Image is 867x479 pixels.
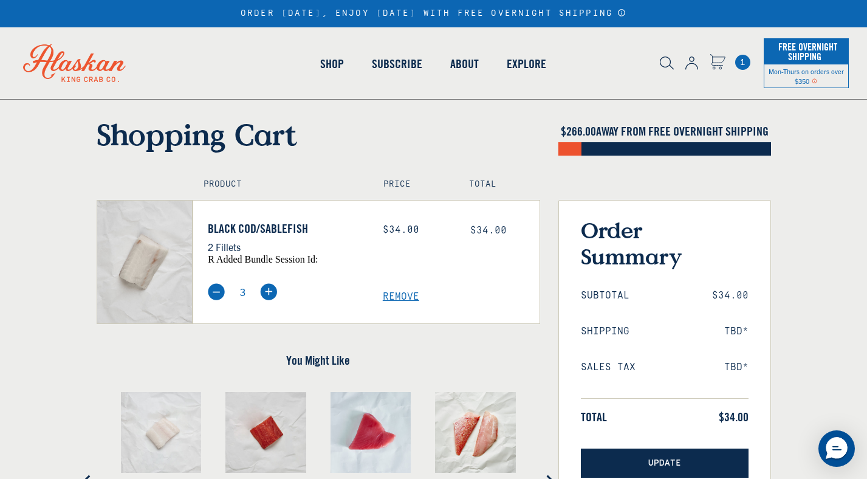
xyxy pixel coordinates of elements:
[121,392,202,473] img: Halibut
[436,29,493,98] a: About
[581,449,749,478] button: Update
[204,179,357,190] h4: Product
[306,29,358,98] a: Shop
[818,430,855,467] div: Messenger Dummy Widget
[435,392,516,473] img: Scarlet Snapper
[383,224,452,236] div: $34.00
[558,124,771,139] h4: $ AWAY FROM FREE OVERNIGHT SHIPPING
[648,458,681,469] span: Update
[769,67,844,85] span: Mon-Thurs on orders over $350
[581,217,749,269] h3: Order Summary
[6,27,143,99] img: Alaskan King Crab Co. logo
[775,38,837,66] span: Free Overnight Shipping
[685,57,698,70] img: account
[208,283,225,300] img: minus
[710,54,725,72] a: Cart
[581,326,629,337] span: Shipping
[97,117,540,152] h1: Shopping Cart
[719,410,749,424] span: $34.00
[208,239,365,255] p: 2 Fillets
[208,254,318,264] span: r added bundle session id:
[581,410,607,424] span: Total
[660,57,674,70] img: search
[735,55,750,70] span: 1
[812,77,817,85] span: Shipping Notice Icon
[735,55,750,70] a: Cart
[581,362,636,373] span: Sales Tax
[225,392,306,473] img: Sockeye Salmon
[241,9,626,19] div: ORDER [DATE], ENJOY [DATE] WITH FREE OVERNIGHT SHIPPING
[383,291,540,303] a: Remove
[493,29,560,98] a: Explore
[208,221,365,236] a: Black Cod/Sablefish
[97,353,540,368] h4: You Might Like
[581,290,629,302] span: Subtotal
[617,9,626,17] a: Announcement Bar Modal
[260,283,277,300] img: plus
[566,123,596,139] span: 266.00
[712,290,749,302] span: $34.00
[470,225,507,236] span: $34.00
[97,201,193,323] img: Black Cod/Sablefish - 2 Fillets
[331,392,411,473] img: Yellowfin Tuna (Ahi)
[358,29,436,98] a: Subscribe
[383,179,443,190] h4: Price
[469,179,529,190] h4: Total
